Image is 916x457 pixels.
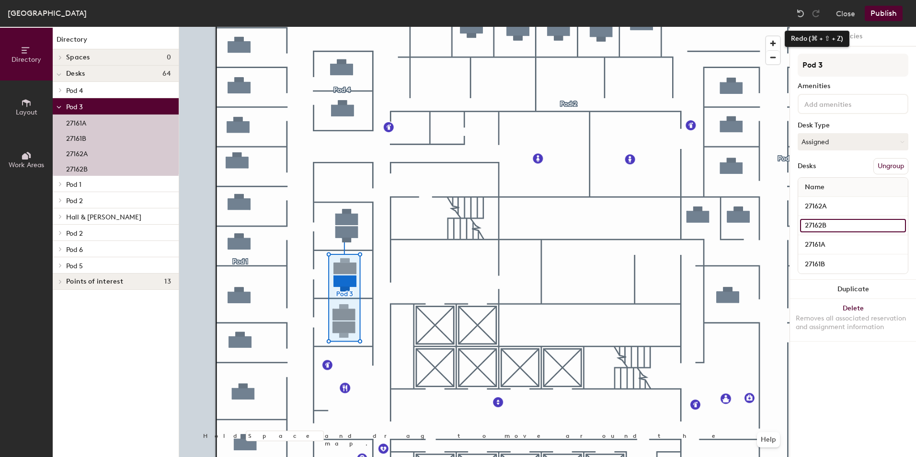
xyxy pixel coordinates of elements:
span: Desks [66,70,85,78]
div: [GEOGRAPHIC_DATA] [8,7,87,19]
input: Unnamed desk [800,238,906,251]
p: 27162B [66,162,88,173]
span: 64 [162,70,171,78]
input: Unnamed desk [800,219,906,232]
span: Name [800,179,829,196]
span: Pod 3 [66,103,83,111]
h1: Directory [53,34,179,49]
span: 13 [164,278,171,286]
span: Pod 4 [66,87,83,95]
p: 27161A [66,116,86,127]
button: Duplicate [790,280,916,299]
span: Spaces [66,54,90,61]
div: Removes all associated reservation and assignment information [796,314,910,331]
div: Amenities [798,82,908,90]
span: Pod 6 [66,246,83,254]
div: Desk Type [798,122,908,129]
span: Pod 1 [66,181,81,189]
button: DeleteRemoves all associated reservation and assignment information [790,299,916,341]
input: Add amenities [802,98,889,109]
span: 0 [167,54,171,61]
div: Desks [798,162,816,170]
button: Publish [865,6,903,21]
p: 27162A [66,147,88,158]
button: Ungroup [873,158,908,174]
span: Pod 5 [66,262,83,270]
span: Directory [11,56,41,64]
span: Pod 2 [66,197,83,205]
button: Assigned [798,133,908,150]
button: Policies [833,27,868,46]
button: Details [799,27,833,46]
input: Unnamed desk [800,200,906,213]
span: Hall & [PERSON_NAME] [66,213,141,221]
p: 27161B [66,132,86,143]
img: Undo [796,9,805,18]
span: Layout [16,108,37,116]
input: Unnamed desk [800,257,906,271]
span: Pod 2 [66,229,83,238]
span: Work Areas [9,161,44,169]
button: Help [757,432,780,447]
button: Close [836,6,855,21]
span: Points of interest [66,278,123,286]
img: Redo [811,9,821,18]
